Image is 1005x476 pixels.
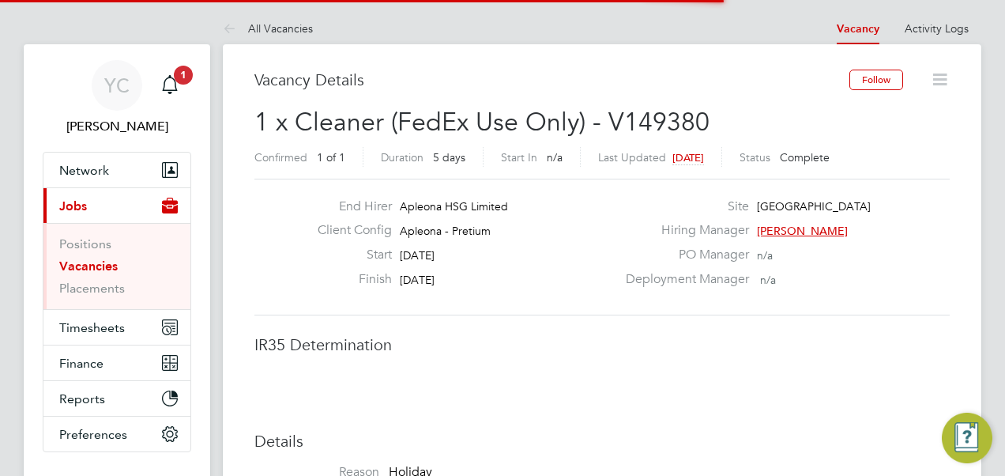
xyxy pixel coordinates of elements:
a: Vacancies [59,259,118,274]
span: Jobs [59,198,87,213]
button: Engage Resource Center [942,413,992,463]
label: Site [616,198,749,215]
button: Network [43,153,190,187]
label: Finish [305,271,392,288]
label: Client Config [305,222,392,239]
span: Finance [59,356,104,371]
label: Start [305,247,392,263]
label: Deployment Manager [616,271,749,288]
a: Vacancy [837,22,879,36]
button: Jobs [43,188,190,223]
h3: Vacancy Details [254,70,849,90]
span: n/a [757,248,773,263]
a: 1 [154,60,186,111]
label: Last Updated [598,150,666,164]
button: Finance [43,346,190,380]
a: YC[PERSON_NAME] [43,60,191,136]
span: Timesheets [59,320,125,335]
span: Apleona HSG Limited [400,199,508,213]
button: Preferences [43,417,190,451]
label: Duration [381,150,423,164]
label: Start In [501,150,537,164]
span: YC [104,75,130,96]
span: Network [59,163,109,178]
label: End Hirer [305,198,392,215]
a: All Vacancies [223,21,313,36]
button: Timesheets [43,310,190,345]
a: Placements [59,281,125,296]
label: Hiring Manager [616,222,749,239]
span: Apleona - Pretium [400,224,491,238]
span: [DATE] [400,273,435,287]
button: Follow [849,70,903,90]
span: Preferences [59,427,127,442]
a: Activity Logs [905,21,969,36]
span: Complete [780,150,830,164]
div: Jobs [43,223,190,309]
span: n/a [547,150,563,164]
label: Status [740,150,770,164]
span: 5 days [433,150,465,164]
span: [DATE] [400,248,435,263]
h3: IR35 Determination [254,334,950,355]
span: [PERSON_NAME] [757,224,848,238]
span: [DATE] [672,151,704,164]
span: 1 of 1 [317,150,345,164]
span: Reports [59,391,105,406]
span: 1 x Cleaner (FedEx Use Only) - V149380 [254,107,710,138]
span: Yazmin Cole [43,117,191,136]
label: PO Manager [616,247,749,263]
a: Positions [59,236,111,251]
button: Reports [43,381,190,416]
h3: Details [254,431,950,451]
span: n/a [760,273,776,287]
label: Confirmed [254,150,307,164]
span: [GEOGRAPHIC_DATA] [757,199,871,213]
span: 1 [174,66,193,85]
